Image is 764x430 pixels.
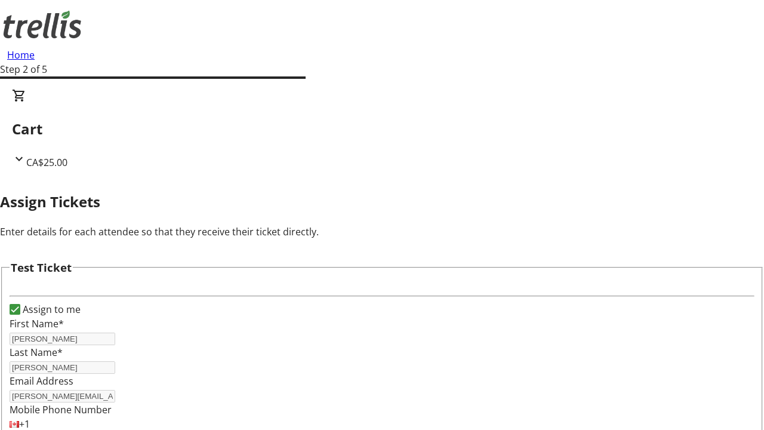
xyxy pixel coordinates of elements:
[10,403,112,416] label: Mobile Phone Number
[20,302,81,317] label: Assign to me
[11,259,72,276] h3: Test Ticket
[10,317,64,330] label: First Name*
[12,88,752,170] div: CartCA$25.00
[10,346,63,359] label: Last Name*
[26,156,67,169] span: CA$25.00
[12,118,752,140] h2: Cart
[10,374,73,388] label: Email Address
